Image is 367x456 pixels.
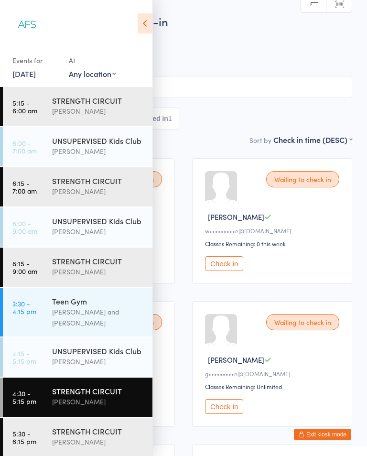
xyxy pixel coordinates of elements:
[205,239,342,248] div: Classes Remaining: 0 this week
[52,296,144,306] div: Teen Gym
[12,300,36,315] time: 3:30 - 4:15 pm
[52,135,144,146] div: UNSUPERVISED Kids Club
[69,68,116,79] div: Any location
[52,396,144,407] div: [PERSON_NAME]
[205,369,342,378] div: g•••••••••n@[DOMAIN_NAME]
[69,53,116,68] div: At
[3,207,152,247] a: 8:00 -9:00 amUNSUPERVISED Kids Club[PERSON_NAME]
[52,386,144,396] div: STRENGTH CIRCUIT
[294,429,351,440] button: Exit kiosk mode
[12,219,37,235] time: 8:00 - 9:00 am
[52,356,144,367] div: [PERSON_NAME]
[266,171,339,187] div: Waiting to check in
[52,146,144,157] div: [PERSON_NAME]
[3,248,152,287] a: 8:15 -9:00 amSTRENGTH CIRCUIT[PERSON_NAME]
[52,175,144,186] div: STRENGTH CIRCUIT
[12,179,37,195] time: 6:15 - 7:00 am
[52,95,144,106] div: STRENGTH CIRCUIT
[3,378,152,417] a: 4:30 -5:15 pmSTRENGTH CIRCUIT[PERSON_NAME]
[52,226,144,237] div: [PERSON_NAME]
[12,390,36,405] time: 4:30 - 5:15 pm
[15,43,337,53] span: [PERSON_NAME]
[12,260,37,275] time: 8:15 - 9:00 am
[52,106,144,117] div: [PERSON_NAME]
[273,134,352,145] div: Check in time (DESC)
[15,53,352,63] span: Gym Floor
[52,426,144,436] div: STRENGTH CIRCUIT
[3,87,152,126] a: 5:15 -6:00 amSTRENGTH CIRCUIT[PERSON_NAME]
[3,167,152,206] a: 6:15 -7:00 amSTRENGTH CIRCUIT[PERSON_NAME]
[15,76,352,98] input: Search
[249,135,271,145] label: Sort by
[205,256,243,271] button: Check in
[208,212,264,222] span: [PERSON_NAME]
[52,266,144,277] div: [PERSON_NAME]
[12,139,37,154] time: 6:00 - 7:00 am
[12,430,36,445] time: 5:30 - 6:15 pm
[52,186,144,197] div: [PERSON_NAME]
[168,115,172,122] div: 1
[12,349,36,365] time: 4:15 - 5:15 pm
[3,127,152,166] a: 6:00 -7:00 amUNSUPERVISED Kids Club[PERSON_NAME]
[12,68,36,79] a: [DATE]
[52,216,144,226] div: UNSUPERVISED Kids Club
[15,34,337,43] span: [DATE] 4:30pm
[208,355,264,365] span: [PERSON_NAME]
[266,314,339,330] div: Waiting to check in
[52,436,144,447] div: [PERSON_NAME]
[3,337,152,377] a: 4:15 -5:15 pmUNSUPERVISED Kids Club[PERSON_NAME]
[3,288,152,337] a: 3:30 -4:15 pmTeen Gym[PERSON_NAME] and [PERSON_NAME]
[52,346,144,356] div: UNSUPERVISED Kids Club
[12,99,37,114] time: 5:15 - 6:00 am
[205,227,342,235] div: w•••••••••e@[DOMAIN_NAME]
[12,53,59,68] div: Events for
[205,399,243,414] button: Check in
[52,306,144,328] div: [PERSON_NAME] and [PERSON_NAME]
[205,382,342,391] div: Classes Remaining: Unlimited
[52,256,144,266] div: STRENGTH CIRCUIT
[15,13,352,29] h2: STRENGTH CIRCUIT Check-in
[10,7,45,43] img: Align Fitness Studio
